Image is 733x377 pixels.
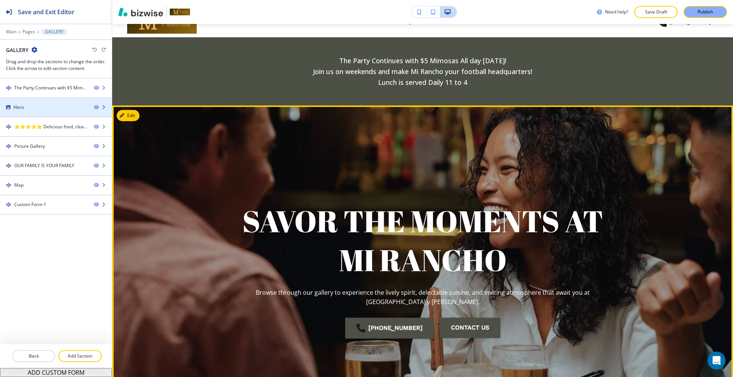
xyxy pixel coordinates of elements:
p: Lunch is served Daily 11 to 4 [313,77,532,88]
h3: Need help? [605,9,628,15]
h2: GALLERY [6,46,28,54]
img: Bizwise Logo [118,7,163,16]
button: Contact Us [440,318,500,338]
div: Custom Form-1 [14,201,46,208]
div: Map [14,182,24,188]
div: The Party Continues with $5 Mimosas All day on Sunday!Join us on weekends and make Mi Rancho your... [14,85,88,91]
button: Back [12,350,55,362]
button: Publish [684,6,727,18]
img: Drag [6,144,11,149]
p: The Party Continues with $5 Mimosas All day [DATE]! [313,55,532,66]
p: SAVOR THE MOMENTS AT MI RANCHO [239,201,606,279]
button: Add Section [58,350,102,362]
div: Open Intercom Messenger [708,352,726,370]
img: Drag [6,124,11,129]
p: Browse through our gallery to experience the lively spirit, delectable cuisine, and inviting atmo... [239,288,606,307]
button: Main [6,29,16,34]
img: Drag [6,183,11,188]
button: Save Draft [634,6,678,18]
img: Drag [6,85,11,91]
h3: Drag and drop the sections to change the order. Click the arrow to edit section content. [6,58,106,72]
img: Your Logo [170,9,190,15]
h2: Save and Exit Editor [18,7,74,16]
a: [PHONE_NUMBER] [345,318,434,338]
div: OUR FAMILY IS YOUR FAMILY [14,162,74,169]
img: Drag [6,163,11,168]
button: Pages [22,29,35,34]
div: ⭐⭐⭐⭐⭐ Delicious food, clean place, and attentive waiters. Ordered the Mi Rancho Platter and flaut... [14,123,88,130]
p: Publish [697,9,713,15]
p: Save Draft [644,9,668,15]
p: Join us on weekends and make Mi Rancho your football headquarters! [313,66,532,77]
img: Drag [6,202,11,207]
div: Hero [13,104,24,111]
button: GALLERY [41,29,67,35]
p: GALLERY [45,29,64,34]
button: Edit [117,110,139,121]
p: Add Section [59,353,101,359]
div: Picture Gallery [14,143,45,150]
p: Back [13,353,55,359]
